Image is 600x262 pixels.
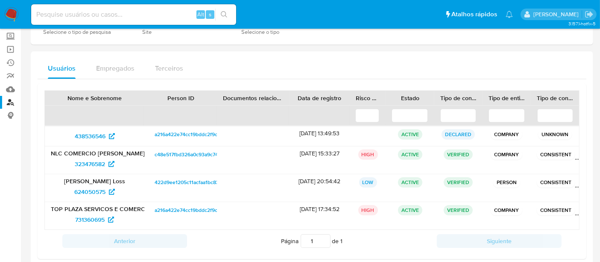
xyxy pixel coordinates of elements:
[585,10,594,19] a: Sair
[451,10,497,19] span: Atalhos rápidos
[533,10,582,18] p: erico.trevizan@mercadopago.com.br
[31,9,236,20] input: Pesquise usuários ou casos...
[568,20,596,27] span: 3.157.1-hotfix-5
[209,10,211,18] span: s
[197,10,204,18] span: Alt
[215,9,233,21] button: search-icon
[506,11,513,18] a: Notificações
